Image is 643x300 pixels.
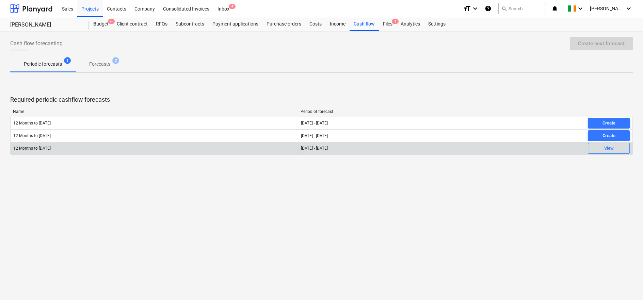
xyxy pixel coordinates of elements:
button: Create [588,130,630,141]
a: Payment applications [208,17,262,31]
button: View [588,143,630,154]
span: search [501,6,507,11]
a: Purchase orders [262,17,305,31]
div: 12 Months to [DATE] [13,133,51,138]
span: 9+ [108,19,115,24]
div: [DATE] - [DATE] [301,133,328,138]
iframe: Chat Widget [609,267,643,300]
div: Create [602,119,615,127]
i: format_size [463,4,471,13]
i: Knowledge base [485,4,492,13]
div: Period of forecast [301,109,583,114]
span: [PERSON_NAME] [590,6,624,11]
a: Cash flow [350,17,379,31]
div: [PERSON_NAME] [10,21,81,29]
div: [DATE] - [DATE] [301,121,328,126]
div: Files [379,17,397,31]
i: notifications [551,4,558,13]
a: Settings [424,17,450,31]
a: RFQs [152,17,172,31]
p: Required periodic cashflow forecasts [10,96,633,104]
a: Client contract [113,17,152,31]
a: Budget9+ [89,17,113,31]
button: Search [498,3,546,14]
button: Create [588,118,630,129]
i: keyboard_arrow_down [625,4,633,13]
div: 12 Months to [DATE] [13,121,51,126]
span: 1 [392,19,399,24]
a: Subcontracts [172,17,208,31]
a: Costs [305,17,326,31]
div: 12 Months to [DATE] [13,146,51,151]
span: 1 [64,57,71,64]
div: [DATE] - [DATE] [301,146,328,151]
a: Files1 [379,17,397,31]
div: Name [13,109,295,114]
span: Cash flow forecasting [10,39,63,48]
div: View [604,145,614,152]
a: Income [326,17,350,31]
p: Forecasts [89,61,110,68]
span: 4 [229,4,236,9]
span: 2 [112,57,119,64]
div: Create [602,132,615,140]
i: keyboard_arrow_down [576,4,584,13]
a: Analytics [397,17,424,31]
i: keyboard_arrow_down [471,4,479,13]
p: Periodic forecasts [24,61,62,68]
div: Budget [89,17,113,31]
